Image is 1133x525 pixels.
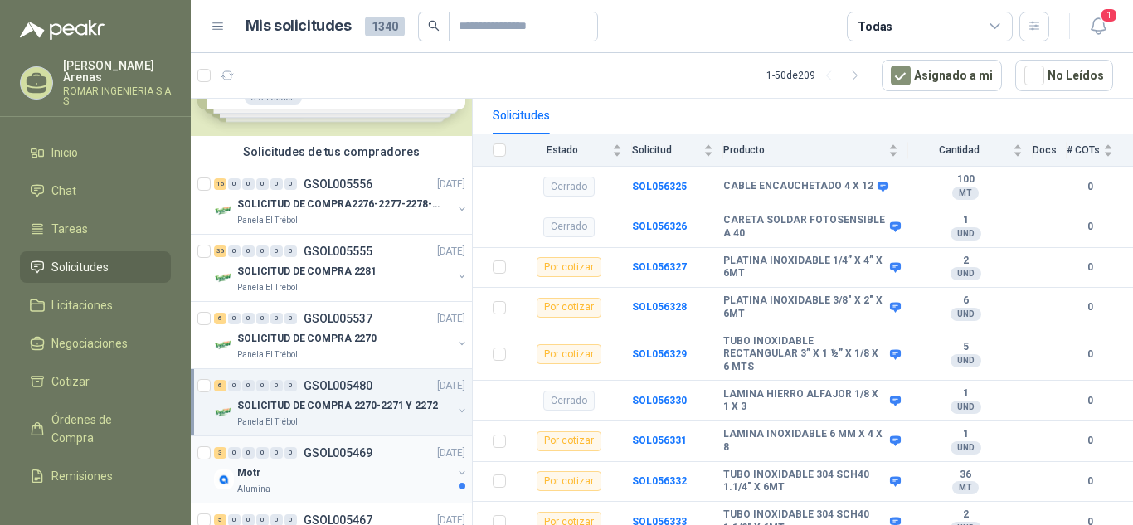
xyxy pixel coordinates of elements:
[284,178,297,190] div: 0
[723,388,886,414] b: LAMINA HIERRO ALFAJOR 1/8 X 1 X 3
[284,245,297,257] div: 0
[908,144,1009,156] span: Cantidad
[237,264,377,280] p: SOLICITUD DE COMPRA 2281
[365,17,405,36] span: 1340
[191,136,472,168] div: Solicitudes de tus compradores
[242,380,255,391] div: 0
[63,86,171,106] p: ROMAR INGENIERIA S A S
[214,268,234,288] img: Company Logo
[437,378,465,394] p: [DATE]
[632,395,687,406] a: SOL056330
[632,221,687,232] a: SOL056326
[437,311,465,327] p: [DATE]
[951,441,981,455] div: UND
[51,182,76,200] span: Chat
[908,214,1023,227] b: 1
[214,174,469,227] a: 15 0 0 0 0 0 GSOL005556[DATE] Company LogoSOLICITUD DE COMPRA2276-2277-2278-2284-2285-Panela El T...
[632,181,687,192] a: SOL056325
[237,398,438,414] p: SOLICITUD DE COMPRA 2270-2271 Y 2272
[20,251,171,283] a: Solicitudes
[951,401,981,414] div: UND
[304,313,372,324] p: GSOL005537
[723,294,886,320] b: PLATINA INOXIDABLE 3/8" X 2" X 6MT
[237,331,377,347] p: SOLICITUD DE COMPRA 2270
[1015,60,1113,91] button: No Leídos
[20,20,105,40] img: Logo peakr
[632,144,700,156] span: Solicitud
[20,404,171,454] a: Órdenes de Compra
[270,178,283,190] div: 0
[437,177,465,192] p: [DATE]
[537,471,601,491] div: Por cotizar
[51,467,113,485] span: Remisiones
[543,391,595,411] div: Cerrado
[20,175,171,207] a: Chat
[908,469,1023,482] b: 36
[228,313,241,324] div: 0
[214,178,226,190] div: 15
[242,447,255,459] div: 0
[493,106,550,124] div: Solicitudes
[214,241,469,294] a: 36 0 0 0 0 0 GSOL005555[DATE] Company LogoSOLICITUD DE COMPRA 2281Panela El Trébol
[632,134,723,167] th: Solicitud
[1083,12,1113,41] button: 1
[214,376,469,429] a: 6 0 0 0 0 0 GSOL005480[DATE] Company LogoSOLICITUD DE COMPRA 2270-2271 Y 2272Panela El Trébol
[228,178,241,190] div: 0
[237,465,260,481] p: Motr
[537,257,601,277] div: Por cotizar
[908,387,1023,401] b: 1
[543,217,595,237] div: Cerrado
[952,481,979,494] div: MT
[952,187,979,200] div: MT
[20,289,171,321] a: Licitaciones
[51,372,90,391] span: Cotizar
[723,255,886,280] b: PLATINA INOXIDABLE 1/4” X 4” X 6MT
[437,445,465,461] p: [DATE]
[228,380,241,391] div: 0
[256,313,269,324] div: 0
[516,144,609,156] span: Estado
[951,267,981,280] div: UND
[1067,179,1113,195] b: 0
[882,60,1002,91] button: Asignado a mi
[723,180,873,193] b: CABLE ENCAUCHETADO 4 X 12
[228,447,241,459] div: 0
[284,447,297,459] div: 0
[632,475,687,487] a: SOL056332
[1067,260,1113,275] b: 0
[632,261,687,273] a: SOL056327
[516,134,632,167] th: Estado
[270,245,283,257] div: 0
[237,214,298,227] p: Panela El Trébol
[304,178,372,190] p: GSOL005556
[1067,134,1133,167] th: # COTs
[284,380,297,391] div: 0
[723,214,886,240] b: CARETA SOLDAR FOTOSENSIBLE A 40
[214,313,226,324] div: 6
[51,334,128,352] span: Negociaciones
[1067,433,1113,449] b: 0
[304,380,372,391] p: GSOL005480
[256,178,269,190] div: 0
[766,62,868,89] div: 1 - 50 de 209
[1100,7,1118,23] span: 1
[20,213,171,245] a: Tareas
[237,348,298,362] p: Panela El Trébol
[1067,393,1113,409] b: 0
[1067,299,1113,315] b: 0
[1067,474,1113,489] b: 0
[632,301,687,313] a: SOL056328
[723,335,886,374] b: TUBO INOXIDABLE RECTANGULAR 3” X 1 ½” X 1/8 X 6 MTS
[632,435,687,446] a: SOL056331
[284,313,297,324] div: 0
[246,14,352,38] h1: Mis solicitudes
[437,244,465,260] p: [DATE]
[908,294,1023,308] b: 6
[1033,134,1067,167] th: Docs
[237,416,298,429] p: Panela El Trébol
[270,447,283,459] div: 0
[270,380,283,391] div: 0
[723,134,908,167] th: Producto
